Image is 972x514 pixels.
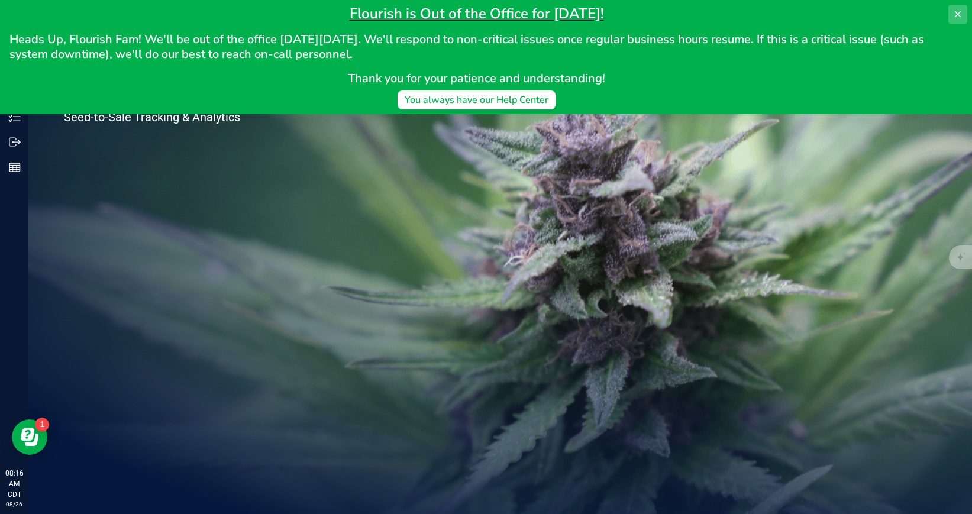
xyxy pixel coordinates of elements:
[64,111,289,123] p: Seed-to-Sale Tracking & Analytics
[9,111,21,122] inline-svg: Inventory
[12,419,47,455] iframe: Resource center
[9,31,927,62] span: Heads Up, Flourish Fam! We'll be out of the office [DATE][DATE]. We'll respond to non-critical is...
[405,93,548,107] div: You always have our Help Center
[35,418,49,432] iframe: Resource center unread badge
[5,500,23,509] p: 08/26
[348,70,605,86] span: Thank you for your patience and understanding!
[9,136,21,148] inline-svg: Outbound
[5,468,23,500] p: 08:16 AM CDT
[9,161,21,173] inline-svg: Reports
[350,4,604,23] span: Flourish is Out of the Office for [DATE]!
